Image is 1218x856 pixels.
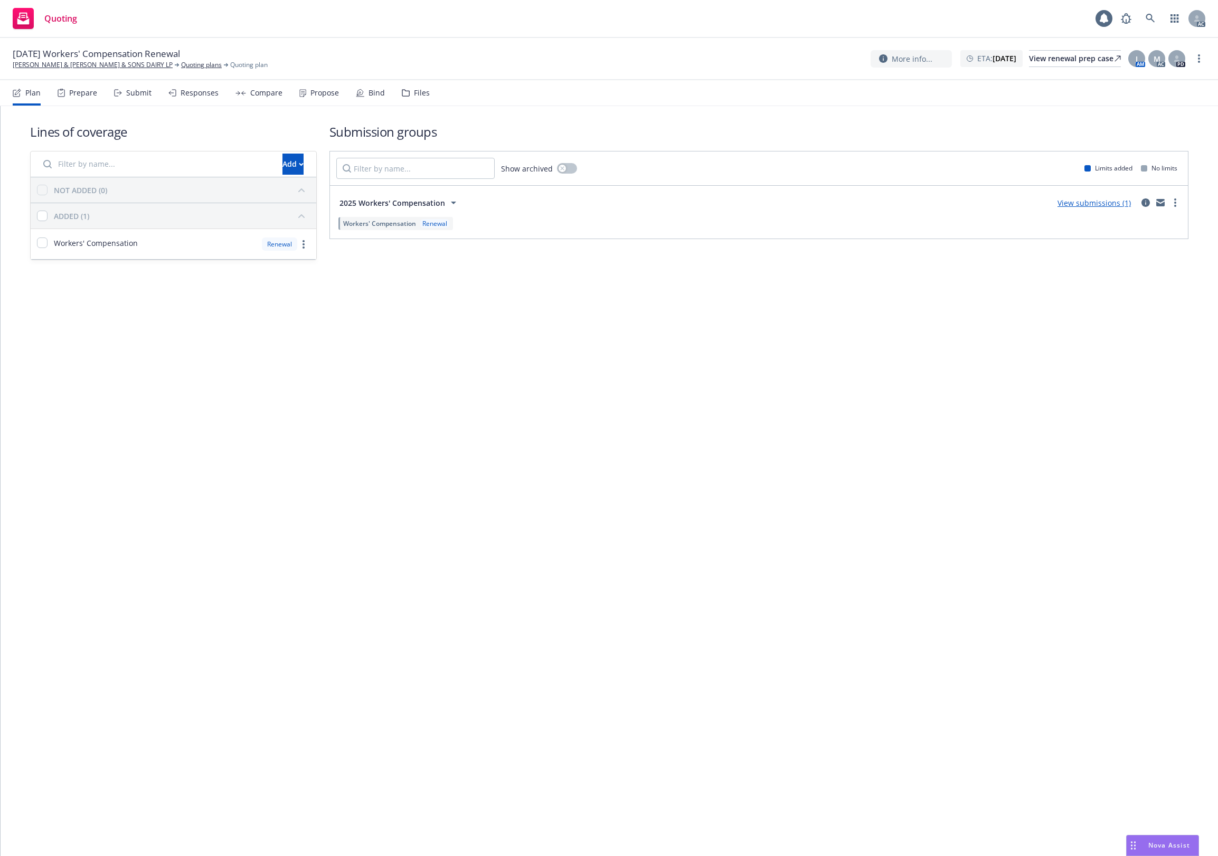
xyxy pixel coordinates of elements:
button: Nova Assist [1126,835,1199,856]
div: Renewal [262,237,297,251]
div: Files [414,89,430,97]
span: More info... [892,53,932,64]
a: more [1193,52,1205,65]
div: Limits added [1084,164,1132,173]
span: Workers' Compensation [343,219,416,228]
span: [DATE] Workers' Compensation Renewal [13,47,180,60]
a: more [1169,196,1182,209]
button: 2025 Workers' Compensation [336,192,463,213]
h1: Lines of coverage [30,123,317,140]
div: No limits [1141,164,1177,173]
span: Workers' Compensation [54,237,138,249]
div: Submit [126,89,152,97]
div: Add [282,154,304,174]
button: ADDED (1) [54,207,310,224]
div: Plan [25,89,41,97]
input: Filter by name... [336,158,495,179]
a: more [297,238,310,251]
button: Add [282,154,304,175]
a: Switch app [1164,8,1185,29]
div: ADDED (1) [54,211,89,222]
span: Show archived [501,163,553,174]
a: Search [1140,8,1161,29]
a: [PERSON_NAME] & [PERSON_NAME] & SONS DAIRY LP [13,60,173,70]
a: mail [1154,196,1167,209]
a: Quoting [8,4,81,33]
input: Filter by name... [37,154,276,175]
span: Quoting [44,14,77,23]
span: J [1136,53,1138,64]
span: ETA : [977,53,1016,64]
div: Drag to move [1127,835,1140,855]
span: Nova Assist [1148,841,1190,850]
a: View submissions (1) [1058,198,1131,208]
span: M [1154,53,1160,64]
a: View renewal prep case [1029,50,1121,67]
h1: Submission groups [329,123,1189,140]
div: Compare [250,89,282,97]
div: Bind [369,89,385,97]
div: Responses [181,89,219,97]
a: Report a Bug [1116,8,1137,29]
a: Quoting plans [181,60,222,70]
div: NOT ADDED (0) [54,185,107,196]
button: More info... [871,50,952,68]
div: Prepare [69,89,97,97]
div: View renewal prep case [1029,51,1121,66]
div: Renewal [420,219,449,228]
span: Quoting plan [230,60,268,70]
a: circleInformation [1139,196,1152,209]
div: Propose [310,89,339,97]
button: NOT ADDED (0) [54,182,310,198]
strong: [DATE] [993,53,1016,63]
span: 2025 Workers' Compensation [339,197,445,208]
